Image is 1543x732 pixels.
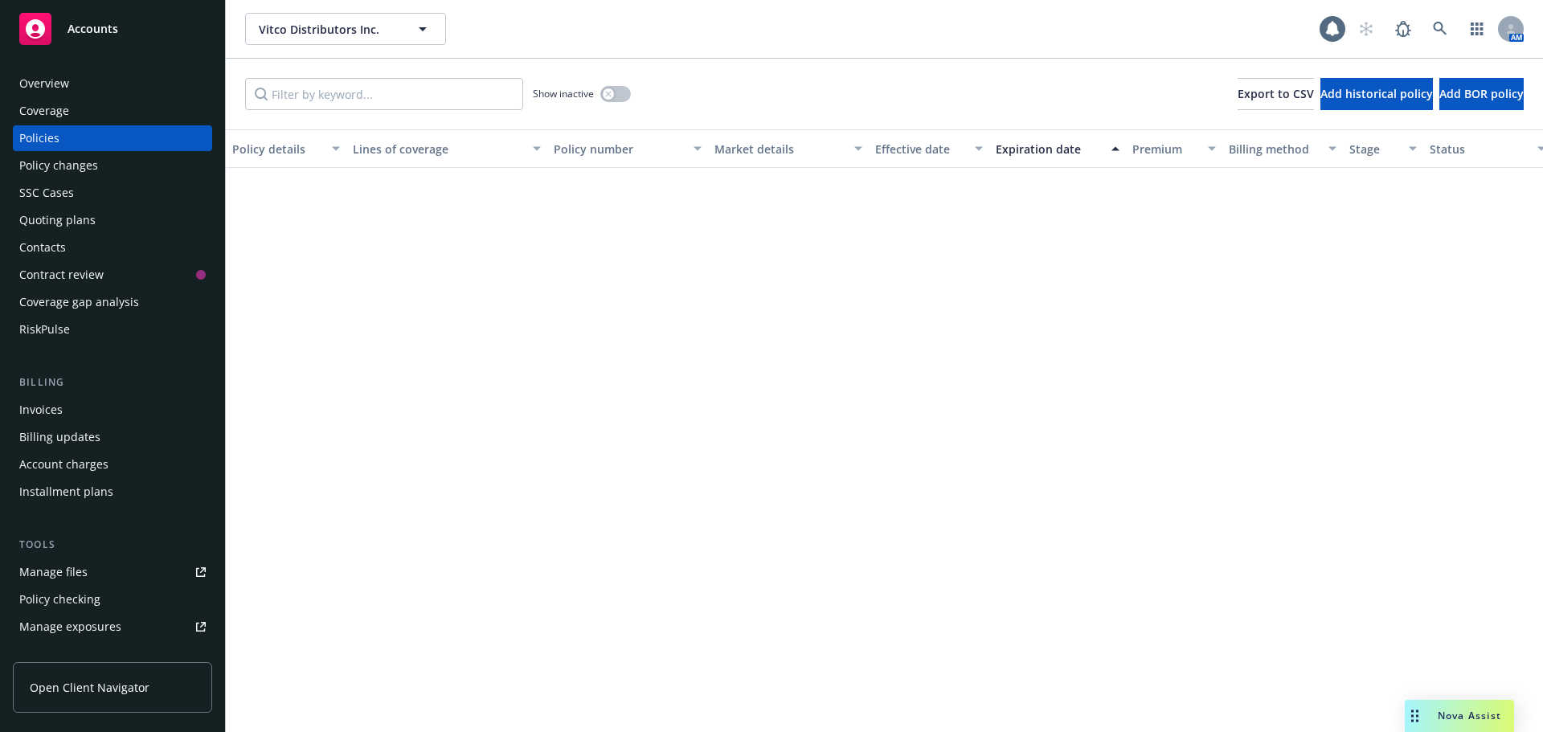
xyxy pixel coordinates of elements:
button: Stage [1343,129,1423,168]
div: RiskPulse [19,317,70,342]
a: Contract review [13,262,212,288]
div: Effective date [875,141,965,157]
div: Coverage gap analysis [19,289,139,315]
div: Policy number [554,141,684,157]
button: Nova Assist [1405,700,1514,732]
div: Account charges [19,452,108,477]
a: Installment plans [13,479,212,505]
a: Policy checking [13,587,212,612]
div: Market details [714,141,845,157]
a: Account charges [13,452,212,477]
button: Effective date [869,129,989,168]
span: Export to CSV [1238,86,1314,101]
div: Billing method [1229,141,1319,157]
div: Premium [1132,141,1198,157]
div: Manage files [19,559,88,585]
input: Filter by keyword... [245,78,523,110]
div: Installment plans [19,479,113,505]
a: Switch app [1461,13,1493,45]
div: Status [1430,141,1528,157]
span: Vitco Distributors Inc. [259,21,398,38]
div: Coverage [19,98,69,124]
div: Drag to move [1405,700,1425,732]
div: Quoting plans [19,207,96,233]
span: Show inactive [533,87,594,100]
a: Policies [13,125,212,151]
a: Start snowing [1350,13,1382,45]
button: Policy details [226,129,346,168]
a: Contacts [13,235,212,260]
div: Billing [13,374,212,391]
div: SSC Cases [19,180,74,206]
a: Billing updates [13,424,212,450]
button: Add BOR policy [1439,78,1524,110]
span: Add BOR policy [1439,86,1524,101]
div: Billing updates [19,424,100,450]
div: Lines of coverage [353,141,523,157]
span: Nova Assist [1438,709,1501,722]
span: Add historical policy [1320,86,1433,101]
a: Report a Bug [1387,13,1419,45]
div: Expiration date [996,141,1102,157]
button: Policy number [547,129,708,168]
div: Contacts [19,235,66,260]
div: Tools [13,537,212,553]
a: Policy changes [13,153,212,178]
a: SSC Cases [13,180,212,206]
a: Coverage [13,98,212,124]
div: Policy details [232,141,322,157]
div: Overview [19,71,69,96]
div: Invoices [19,397,63,423]
div: Policy checking [19,587,100,612]
button: Add historical policy [1320,78,1433,110]
button: Export to CSV [1238,78,1314,110]
span: Open Client Navigator [30,679,149,696]
a: Invoices [13,397,212,423]
div: Manage exposures [19,614,121,640]
div: Manage certificates [19,641,125,667]
button: Lines of coverage [346,129,547,168]
a: Manage certificates [13,641,212,667]
button: Market details [708,129,869,168]
button: Expiration date [989,129,1126,168]
button: Billing method [1222,129,1343,168]
a: Quoting plans [13,207,212,233]
a: Manage exposures [13,614,212,640]
a: Accounts [13,6,212,51]
button: Premium [1126,129,1222,168]
a: Coverage gap analysis [13,289,212,315]
a: Search [1424,13,1456,45]
a: Overview [13,71,212,96]
button: Vitco Distributors Inc. [245,13,446,45]
a: RiskPulse [13,317,212,342]
div: Policies [19,125,59,151]
div: Contract review [19,262,104,288]
a: Manage files [13,559,212,585]
div: Policy changes [19,153,98,178]
div: Stage [1349,141,1399,157]
span: Accounts [68,22,118,35]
